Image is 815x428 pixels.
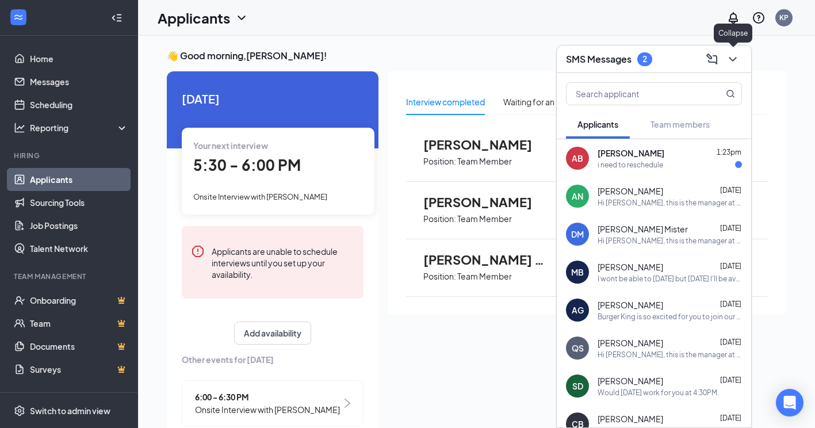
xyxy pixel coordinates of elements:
button: ChevronDown [724,50,742,68]
h3: 👋 Good morning, [PERSON_NAME] ! [167,49,786,62]
a: Job Postings [30,214,128,237]
span: Team members [651,119,710,129]
div: SD [572,380,583,392]
button: ComposeMessage [703,50,721,68]
div: Collapse [714,24,752,43]
div: Waiting for an interview [503,95,590,108]
svg: Notifications [726,11,740,25]
svg: Collapse [111,12,123,24]
div: AB [572,152,583,164]
span: [DATE] [720,300,741,308]
a: Home [30,47,128,70]
div: Applicants are unable to schedule interviews until you set up your availability. [212,244,354,280]
span: [DATE] [182,90,364,108]
span: [DATE] [720,376,741,384]
div: DM [571,228,584,240]
span: [PERSON_NAME] [598,299,663,311]
span: Onsite Interview with [PERSON_NAME] [193,192,327,201]
a: DocumentsCrown [30,335,128,358]
a: Sourcing Tools [30,191,128,214]
div: Hi [PERSON_NAME], this is the manager at Burger King Your interview with us for the Team Member i... [598,236,742,246]
div: 2 [642,54,647,64]
a: Messages [30,70,128,93]
span: [DATE] [720,186,741,194]
div: Hiring [14,151,126,160]
a: OnboardingCrown [30,289,128,312]
span: [DATE] [720,262,741,270]
div: Burger King is so excited for you to join our team! Do you know anyone else who might be interest... [598,312,742,322]
div: Open Intercom Messenger [776,389,803,416]
svg: ComposeMessage [705,52,719,66]
span: 6:00 - 6:30 PM [195,391,340,403]
span: [DATE] [720,338,741,346]
button: Add availability [234,322,311,345]
div: i need to reschedule [598,160,663,170]
p: Position: [423,213,456,224]
span: [PERSON_NAME] [598,413,663,425]
a: Scheduling [30,93,128,116]
div: Team Management [14,272,126,281]
div: I wont be able to [DATE] but [DATE] I'll be available all day for an interview [598,274,742,284]
div: AG [572,304,584,316]
span: [PERSON_NAME] [598,185,663,197]
div: QS [572,342,584,354]
svg: Settings [14,405,25,416]
span: Applicants [577,119,618,129]
div: Switch to admin view [30,405,110,416]
span: 1:23pm [717,148,741,156]
p: Team Member [457,156,512,167]
div: Hi [PERSON_NAME], this is the manager at Burger King Your interview with us for the Team Member i... [598,350,742,360]
h1: Applicants [158,8,230,28]
span: Onsite Interview with [PERSON_NAME] [195,403,340,416]
span: 5:30 - 6:00 PM [193,155,301,174]
input: Search applicant [567,83,703,105]
div: Reporting [30,122,129,133]
p: Position: [423,271,456,282]
span: [DATE] [720,224,741,232]
svg: Analysis [14,122,25,133]
span: [PERSON_NAME] [598,147,664,159]
h3: SMS Messages [566,53,632,66]
span: [PERSON_NAME] Mister [423,252,550,267]
div: MB [571,266,584,278]
span: Your next interview [193,140,268,151]
span: [DATE] [720,414,741,422]
div: Interview completed [406,95,485,108]
span: [PERSON_NAME] [598,337,663,349]
div: Would [DATE] work for you at 4:30PM. [598,388,719,398]
svg: WorkstreamLogo [13,12,24,23]
p: Team Member [457,271,512,282]
a: SurveysCrown [30,358,128,381]
svg: ChevronDown [726,52,740,66]
div: Hi [PERSON_NAME], this is the manager at Burger King Your interview with us for the Team Member i... [598,198,742,208]
svg: Error [191,244,205,258]
span: Other events for [DATE] [182,353,364,366]
span: [PERSON_NAME] [598,261,663,273]
span: [PERSON_NAME] [423,137,550,152]
div: AN [572,190,583,202]
span: [PERSON_NAME] Mister [598,223,688,235]
a: Talent Network [30,237,128,260]
span: [PERSON_NAME] [598,375,663,387]
p: Team Member [457,213,512,224]
svg: QuestionInfo [752,11,766,25]
svg: MagnifyingGlass [726,89,735,98]
a: TeamCrown [30,312,128,335]
span: [PERSON_NAME] [423,194,550,209]
p: Position: [423,156,456,167]
svg: ChevronDown [235,11,248,25]
a: Applicants [30,168,128,191]
div: KP [779,13,789,22]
